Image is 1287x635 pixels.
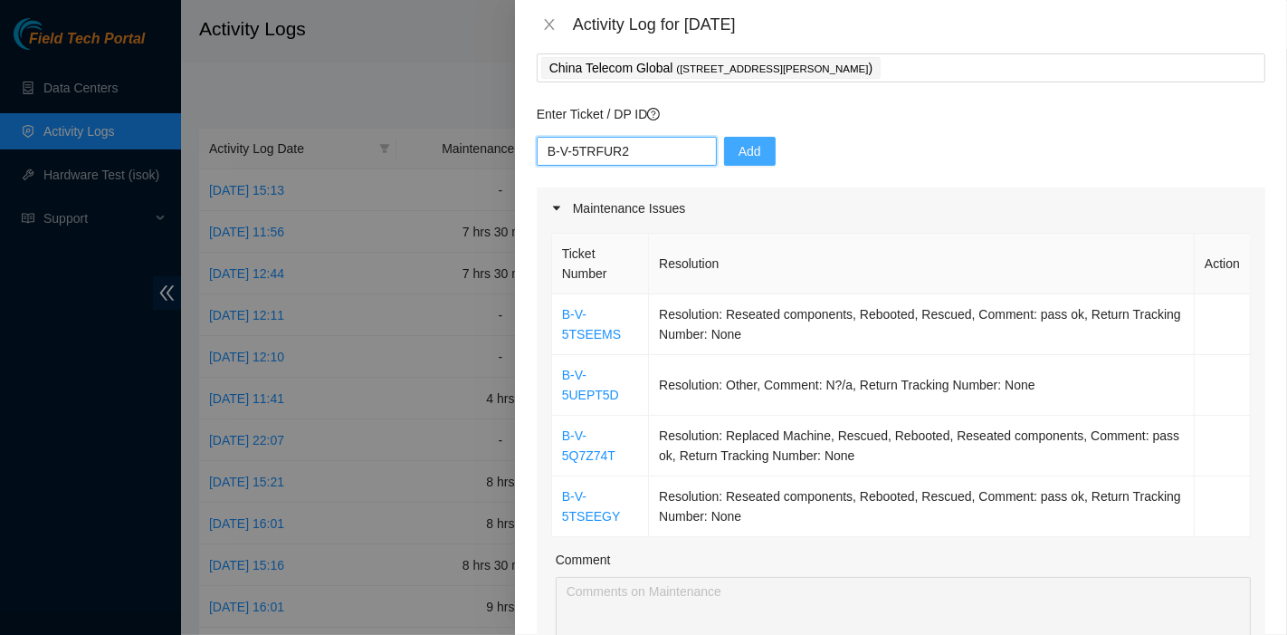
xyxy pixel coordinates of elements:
[649,234,1195,294] th: Resolution
[1195,234,1251,294] th: Action
[537,188,1265,229] div: Maintenance Issues
[556,550,611,570] label: Comment
[562,307,621,342] a: B-V-5TSEEMS
[562,489,621,524] a: B-V-5TSEEGY
[537,104,1265,124] p: Enter Ticket / DP ID
[551,203,562,214] span: caret-right
[676,63,868,74] span: ( [STREET_ADDRESS][PERSON_NAME]
[573,14,1265,34] div: Activity Log for [DATE]
[724,137,776,166] button: Add
[542,17,557,32] span: close
[549,58,872,79] p: China Telecom Global )
[552,234,649,294] th: Ticket Number
[649,294,1195,355] td: Resolution: Reseated components, Rebooted, Rescued, Comment: pass ok, Return Tracking Number: None
[562,368,619,402] a: B-V-5UEPT5D
[649,355,1195,416] td: Resolution: Other, Comment: N?/a, Return Tracking Number: None
[537,16,562,34] button: Close
[647,108,660,120] span: question-circle
[739,141,761,161] span: Add
[562,428,615,463] a: B-V-5Q7Z74T
[649,476,1195,537] td: Resolution: Reseated components, Rebooted, Rescued, Comment: pass ok, Return Tracking Number: None
[649,416,1195,476] td: Resolution: Replaced Machine, Rescued, Rebooted, Reseated components, Comment: pass ok, Return Tr...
